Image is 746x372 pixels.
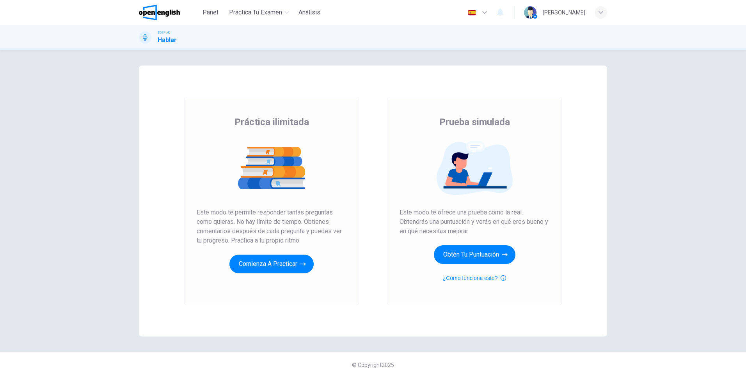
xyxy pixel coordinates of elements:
button: Panel [198,5,223,19]
a: OpenEnglish logo [139,5,198,20]
span: Análisis [298,8,320,17]
button: ¿Cómo funciona esto? [443,273,506,283]
span: Este modo te ofrece una prueba como la real. Obtendrás una puntuación y verás en qué eres bueno y... [400,208,549,236]
span: Prueba simulada [439,116,510,128]
img: OpenEnglish logo [139,5,180,20]
div: [PERSON_NAME] [543,8,585,17]
span: Practica tu examen [229,8,282,17]
button: Análisis [295,5,323,19]
span: Panel [202,8,218,17]
button: Obtén tu puntuación [434,245,515,264]
button: Comienza a practicar [229,255,314,273]
span: Este modo te permite responder tantas preguntas como quieras. No hay límite de tiempo. Obtienes c... [197,208,346,245]
span: © Copyright 2025 [352,362,394,368]
button: Practica tu examen [226,5,292,19]
img: Profile picture [524,6,536,19]
img: es [467,10,477,16]
span: TOEFL® [158,30,170,35]
span: Práctica ilimitada [234,116,309,128]
h1: Hablar [158,35,177,45]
